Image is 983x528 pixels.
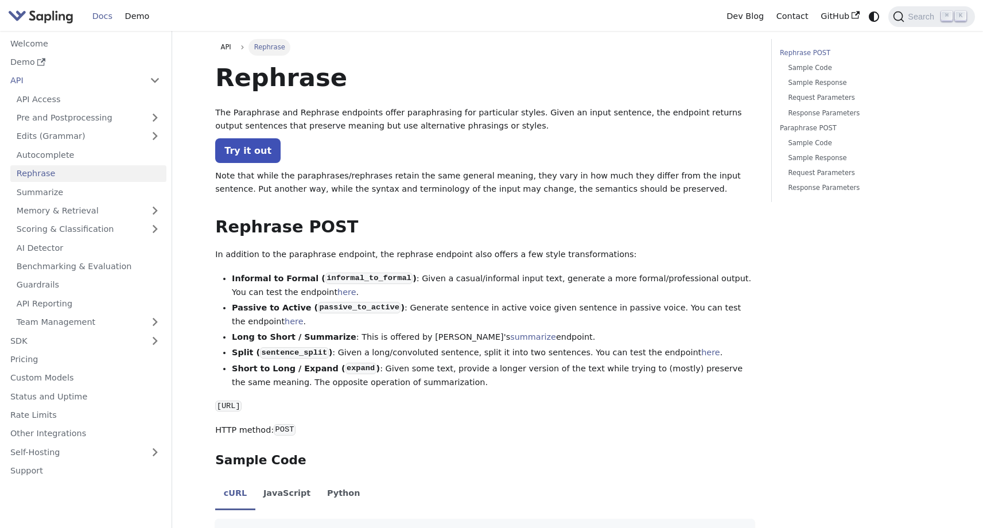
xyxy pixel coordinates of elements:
[255,479,319,511] li: JavaScript
[143,332,166,349] button: Expand sidebar category 'SDK'
[10,203,166,219] a: Memory & Retrieval
[4,54,166,71] a: Demo
[814,7,865,25] a: GitHub
[888,6,974,27] button: Search (Command+K)
[232,362,755,390] li: : Given some text, provide a longer version of the text while trying to (mostly) preserve the sam...
[770,7,815,25] a: Contact
[788,168,931,178] a: Request Parameters
[325,273,413,284] code: informal_to_formal
[4,463,166,479] a: Support
[866,8,883,25] button: Switch between dark and light mode (currently system mode)
[8,8,73,25] img: Sapling.ai
[788,108,931,119] a: Response Parameters
[4,332,143,349] a: SDK
[10,314,166,331] a: Team Management
[4,444,166,460] a: Self-Hosting
[248,39,290,55] span: Rephrase
[232,272,755,300] li: : Given a casual/informal input text, generate a more formal/professional output. You can test th...
[215,39,755,55] nav: Breadcrumbs
[215,479,255,511] li: cURL
[337,288,356,297] a: here
[780,123,935,134] a: Paraphrase POST
[788,153,931,164] a: Sample Response
[260,347,329,359] code: sentence_split
[143,72,166,89] button: Collapse sidebar category 'API'
[10,277,166,293] a: Guardrails
[510,332,556,341] a: summarize
[788,77,931,88] a: Sample Response
[215,169,755,197] p: Note that while the paraphrases/rephrases retain the same general meaning, they vary in how much ...
[701,348,720,357] a: here
[232,303,405,312] strong: Passive to Active ( )
[788,183,931,193] a: Response Parameters
[10,258,166,275] a: Benchmarking & Evaluation
[215,39,236,55] a: API
[4,351,166,368] a: Pricing
[215,424,755,437] p: HTTP method:
[319,479,368,511] li: Python
[10,91,166,107] a: API Access
[86,7,119,25] a: Docs
[215,106,755,134] p: The Paraphrase and Rephrase endpoints offer paraphrasing for particular styles. Given an input se...
[232,348,332,357] strong: Split ( )
[788,92,931,103] a: Request Parameters
[232,274,417,283] strong: Informal to Formal ( )
[955,11,966,21] kbd: K
[285,317,303,326] a: here
[232,364,380,373] strong: Short to Long / Expand ( )
[720,7,770,25] a: Dev Blog
[4,35,166,52] a: Welcome
[788,138,931,149] a: Sample Code
[8,8,77,25] a: Sapling.ai
[10,146,166,163] a: Autocomplete
[232,301,755,329] li: : Generate sentence in active voice given sentence in passive voice. You can test the endpoint .
[215,62,755,93] h1: Rephrase
[232,346,755,360] li: : Given a long/convoluted sentence, split it into two sentences. You can test the endpoint .
[941,11,953,21] kbd: ⌘
[232,331,755,344] li: : This is offered by [PERSON_NAME]'s endpoint.
[904,12,941,21] span: Search
[10,295,166,312] a: API Reporting
[10,184,166,200] a: Summarize
[345,363,376,374] code: expand
[10,165,166,182] a: Rephrase
[4,72,143,89] a: API
[4,407,166,424] a: Rate Limits
[4,388,166,405] a: Status and Uptime
[232,332,356,341] strong: Long to Short / Summarize
[119,7,156,25] a: Demo
[215,401,242,412] code: [URL]
[274,424,296,436] code: POST
[10,239,166,256] a: AI Detector
[780,48,935,59] a: Rephrase POST
[4,370,166,386] a: Custom Models
[4,425,166,442] a: Other Integrations
[215,453,755,468] h3: Sample Code
[221,43,231,51] span: API
[318,302,401,313] code: passive_to_active
[10,221,166,238] a: Scoring & Classification
[215,217,755,238] h2: Rephrase POST
[215,138,281,163] a: Try it out
[788,63,931,73] a: Sample Code
[10,110,166,126] a: Pre and Postprocessing
[215,248,755,262] p: In addition to the paraphrase endpoint, the rephrase endpoint also offers a few style transformat...
[10,128,166,145] a: Edits (Grammar)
